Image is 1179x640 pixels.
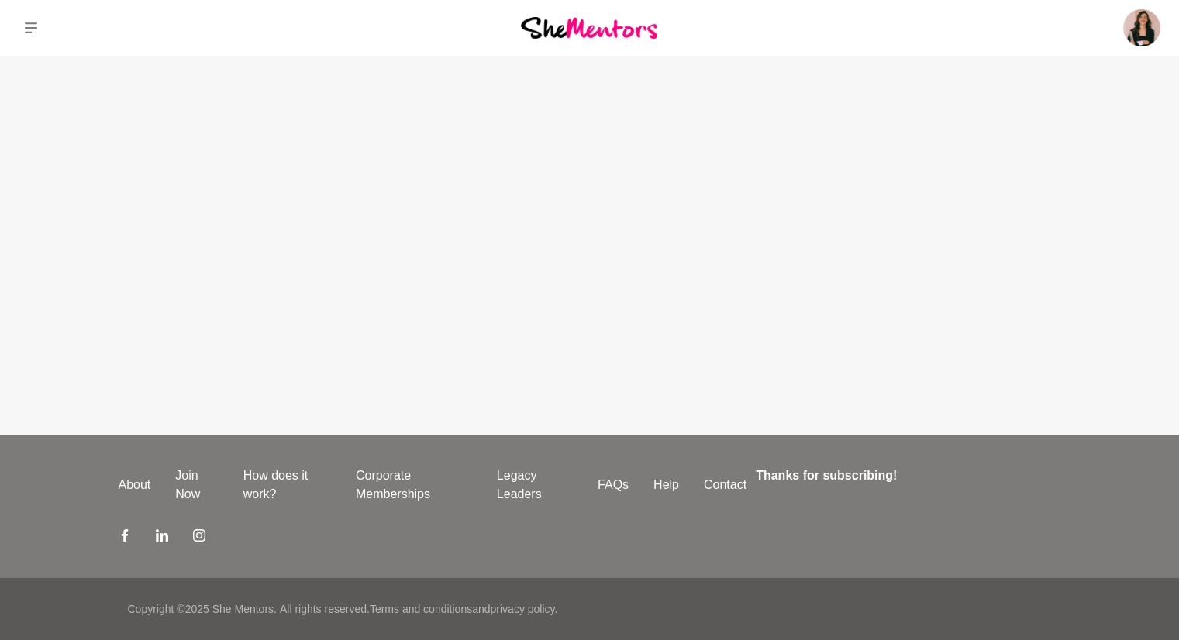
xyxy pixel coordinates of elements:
a: FAQs [585,476,641,494]
a: How does it work? [231,466,343,504]
p: All rights reserved. and . [280,601,557,618]
a: Terms and conditions [370,603,472,615]
p: Copyright © 2025 She Mentors . [128,601,277,618]
a: Contact [691,476,759,494]
a: Instagram [193,528,205,547]
img: She Mentors Logo [521,17,657,38]
a: Corporate Memberships [343,466,484,504]
a: Join Now [163,466,230,504]
a: Legacy Leaders [484,466,585,504]
h4: Thanks for subscribing! [756,466,1051,485]
a: About [106,476,164,494]
a: Help [641,476,691,494]
a: privacy policy [491,603,555,615]
a: Facebook [119,528,131,547]
a: LinkedIn [156,528,168,547]
img: Mariana Queiroz [1123,9,1160,46]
